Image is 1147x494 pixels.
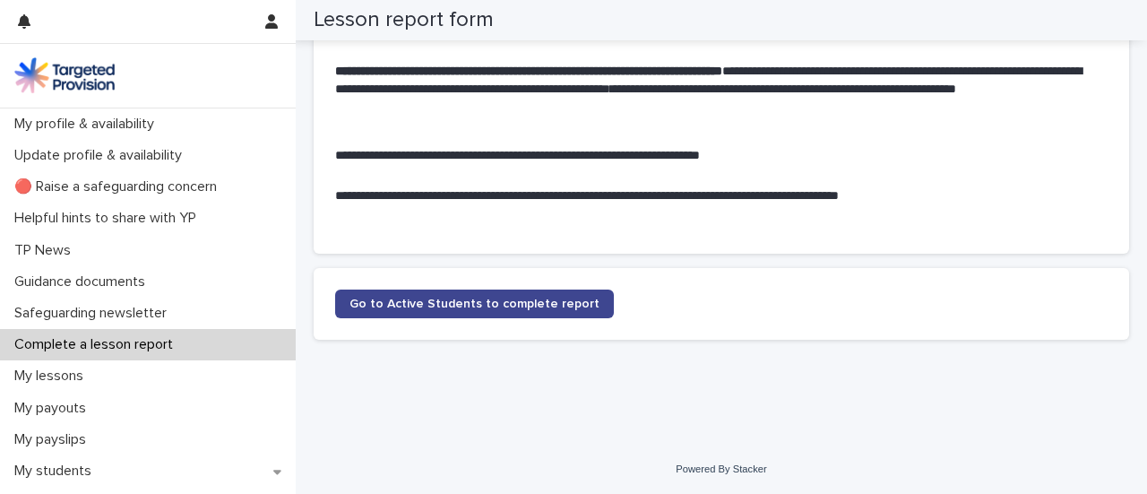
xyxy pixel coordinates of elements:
[335,290,614,318] a: Go to Active Students to complete report
[14,57,115,93] img: M5nRWzHhSzIhMunXDL62
[349,298,599,310] span: Go to Active Students to complete report
[314,7,494,33] h2: Lesson report form
[7,368,98,385] p: My lessons
[7,400,100,417] p: My payouts
[7,178,231,195] p: 🔴 Raise a safeguarding concern
[7,336,187,353] p: Complete a lesson report
[7,242,85,259] p: TP News
[7,116,168,133] p: My profile & availability
[676,464,766,474] a: Powered By Stacker
[7,431,100,448] p: My payslips
[7,463,106,480] p: My students
[7,147,196,164] p: Update profile & availability
[7,210,211,227] p: Helpful hints to share with YP
[7,273,160,290] p: Guidance documents
[7,305,181,322] p: Safeguarding newsletter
